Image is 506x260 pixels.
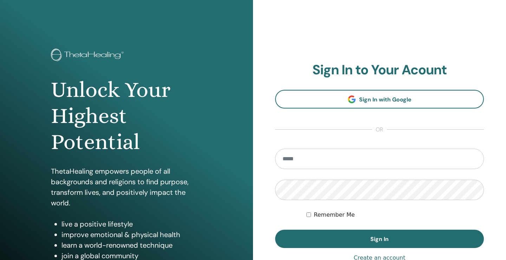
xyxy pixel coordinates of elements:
label: Remember Me [314,211,355,219]
span: Sign In with Google [359,96,411,103]
h1: Unlock Your Highest Potential [51,77,202,155]
li: live a positive lifestyle [61,219,202,229]
button: Sign In [275,230,484,248]
li: learn a world-renowned technique [61,240,202,250]
a: Sign In with Google [275,90,484,109]
span: Sign In [370,235,389,243]
span: or [372,125,387,134]
li: improve emotional & physical health [61,229,202,240]
h2: Sign In to Your Acount [275,62,484,78]
div: Keep me authenticated indefinitely or until I manually logout [306,211,484,219]
p: ThetaHealing empowers people of all backgrounds and religions to find purpose, transform lives, a... [51,166,202,208]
